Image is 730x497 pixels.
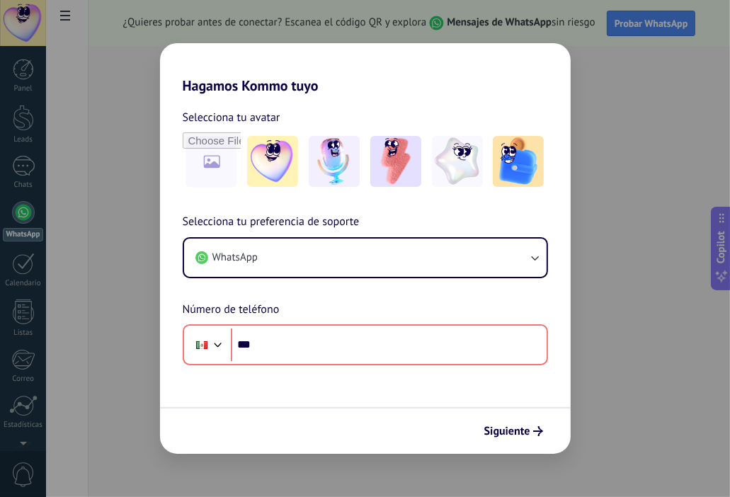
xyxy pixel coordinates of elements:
img: -1.jpeg [247,136,298,187]
span: Selecciona tu preferencia de soporte [183,213,360,232]
button: Siguiente [478,419,549,443]
span: Siguiente [484,426,530,436]
div: Mexico: + 52 [188,330,215,360]
img: -5.jpeg [493,136,544,187]
h2: Hagamos Kommo tuyo [160,43,571,94]
img: -3.jpeg [370,136,421,187]
span: Número de teléfono [183,301,280,319]
img: -2.jpeg [309,136,360,187]
span: Selecciona tu avatar [183,108,280,127]
span: WhatsApp [212,251,258,265]
img: -4.jpeg [432,136,483,187]
button: WhatsApp [184,239,547,277]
